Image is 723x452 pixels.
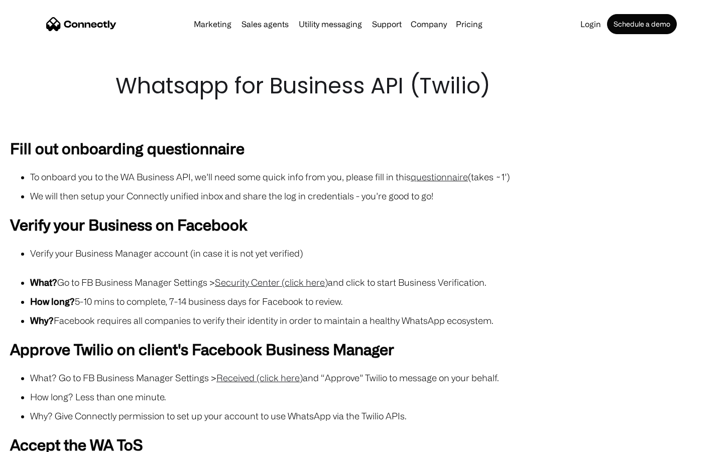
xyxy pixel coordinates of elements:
a: Pricing [452,20,487,28]
li: Verify your Business Manager account (in case it is not yet verified) [30,246,713,260]
li: We will then setup your Connectly unified inbox and share the log in credentials - you’re good to... [30,189,713,203]
li: Go to FB Business Manager Settings > and click to start Business Verification. [30,275,713,289]
li: What? Go to FB Business Manager Settings > and “Approve” Twilio to message on your behalf. [30,371,713,385]
strong: Approve Twilio on client's Facebook Business Manager [10,341,394,358]
a: Support [368,20,406,28]
a: Utility messaging [295,20,366,28]
li: 5-10 mins to complete, 7-14 business days for Facebook to review. [30,294,713,308]
strong: Verify your Business on Facebook [10,216,248,233]
strong: Why? [30,315,54,325]
li: To onboard you to the WA Business API, we’ll need some quick info from you, please fill in this (... [30,170,713,184]
a: Marketing [190,20,235,28]
aside: Language selected: English [10,434,60,448]
li: How long? Less than one minute. [30,390,713,404]
a: Schedule a demo [607,14,677,34]
ul: Language list [20,434,60,448]
a: questionnaire [411,172,468,182]
a: Login [576,20,605,28]
a: Received (click here) [216,373,303,383]
div: Company [411,17,447,31]
li: Facebook requires all companies to verify their identity in order to maintain a healthy WhatsApp ... [30,313,713,327]
h1: Whatsapp for Business API (Twilio) [115,70,608,101]
a: Security Center (click here) [215,277,328,287]
strong: What? [30,277,57,287]
a: Sales agents [237,20,293,28]
strong: Fill out onboarding questionnaire [10,140,245,157]
li: Why? Give Connectly permission to set up your account to use WhatsApp via the Twilio APIs. [30,409,713,423]
strong: How long? [30,296,75,306]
